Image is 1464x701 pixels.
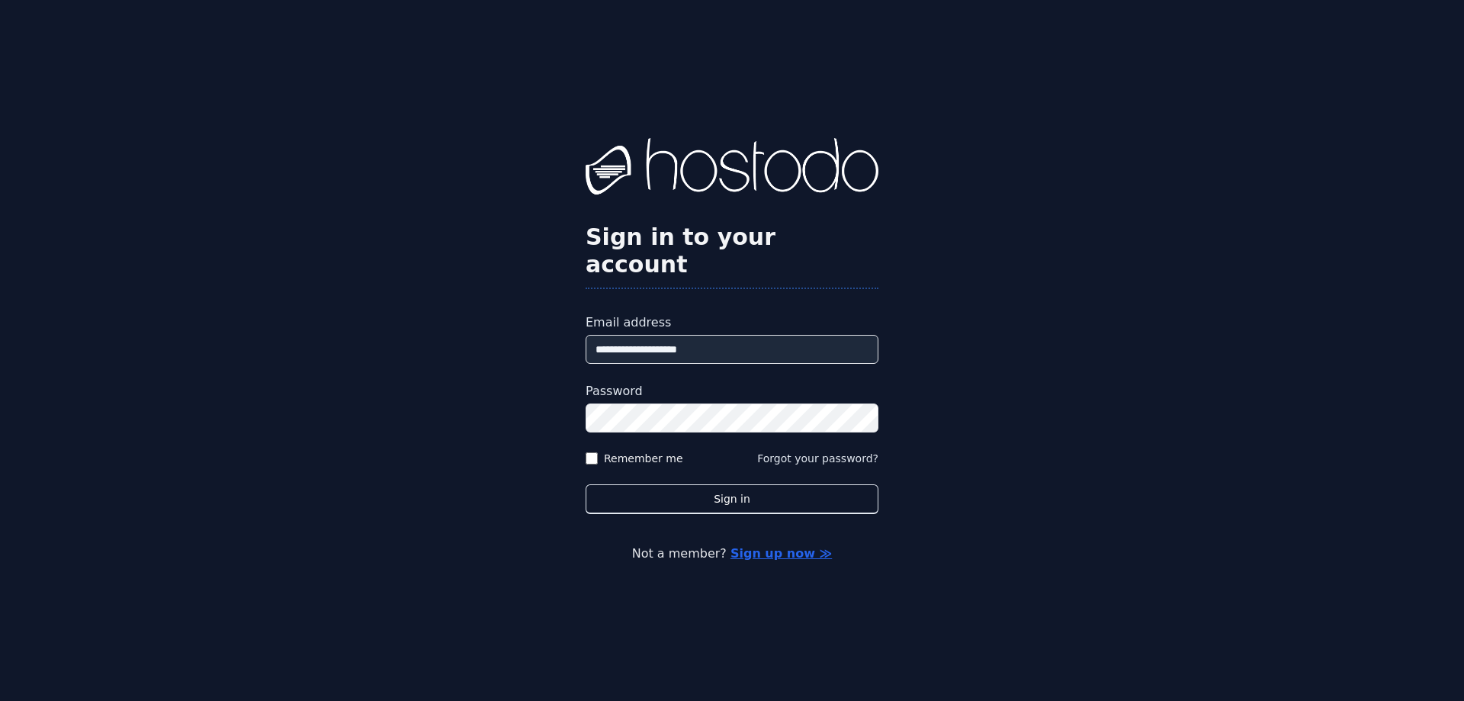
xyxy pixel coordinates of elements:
[604,451,683,466] label: Remember me
[730,546,832,561] a: Sign up now ≫
[586,138,878,199] img: Hostodo
[586,382,878,400] label: Password
[586,314,878,332] label: Email address
[586,223,878,278] h2: Sign in to your account
[586,484,878,514] button: Sign in
[757,451,878,466] button: Forgot your password?
[73,545,1391,563] p: Not a member?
